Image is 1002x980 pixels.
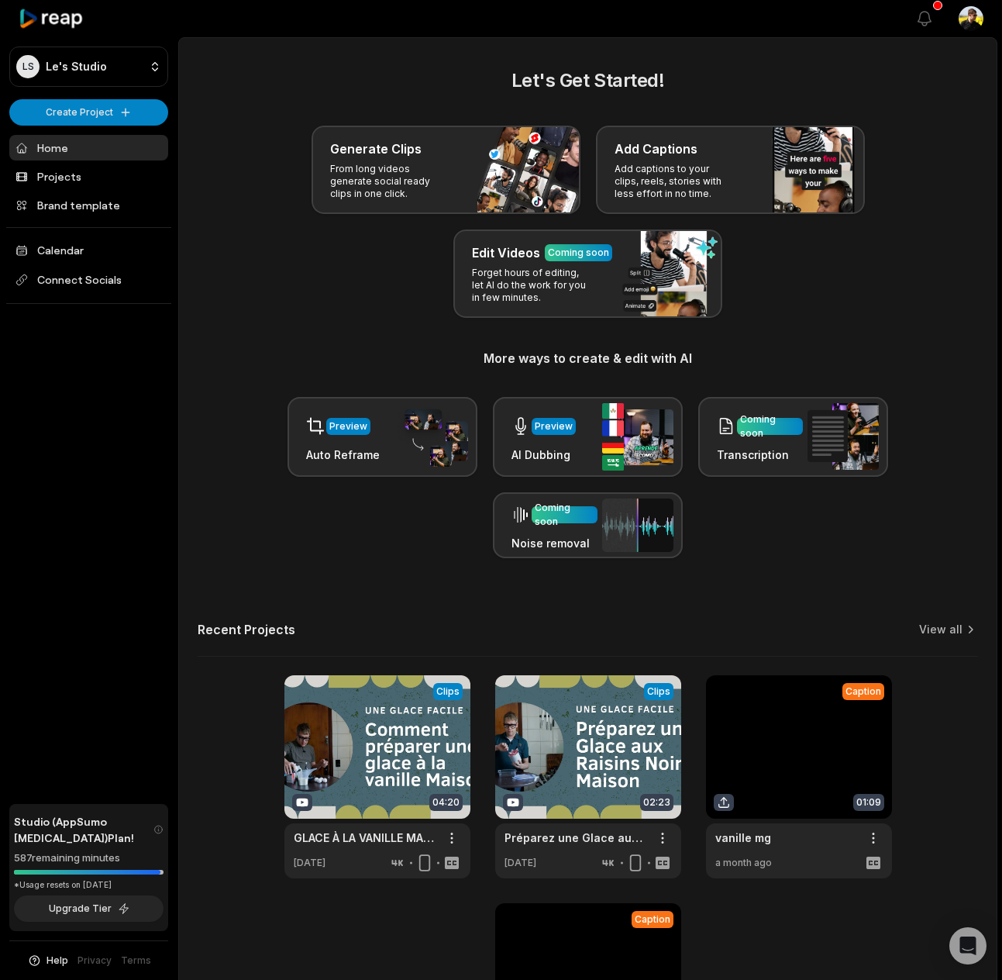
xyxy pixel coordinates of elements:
h3: Noise removal [511,535,597,551]
p: Le's Studio [46,60,107,74]
a: Préparez une Glace aux Raisins Noirs Maison : Fraîcheur Intense et Saveurs Gourmandes ! [504,830,647,846]
a: Calendar [9,237,168,263]
a: vanille mg [715,830,771,846]
p: Add captions to your clips, reels, stories with less effort in no time. [615,163,735,200]
h3: Transcription [717,447,803,463]
h3: More ways to create & edit with AI [198,349,978,367]
div: Open Intercom Messenger [949,927,987,964]
img: noise_removal.png [602,499,673,552]
div: 587 remaining minutes [14,851,164,866]
img: transcription.png [807,403,879,470]
div: Preview [329,419,367,433]
p: From long videos generate social ready clips in one click. [330,163,450,200]
p: Forget hours of editing, let AI do the work for you in few minutes. [472,267,592,304]
span: Help [46,954,68,968]
button: Help [27,954,68,968]
h3: Edit Videos [472,243,540,262]
span: Studio (AppSumo [MEDICAL_DATA]) Plan! [14,813,153,846]
a: Brand template [9,192,168,218]
h3: Add Captions [615,140,697,158]
div: Coming soon [740,412,800,440]
h3: Auto Reframe [306,447,380,463]
div: LS [16,55,40,78]
button: Create Project [9,99,168,126]
span: Connect Socials [9,266,168,294]
a: GLACE À LA VANILLE MAISON PARFAITE : Le Secret d'un Spécialiste ([PERSON_NAME]) [294,830,436,846]
div: *Usage resets on [DATE] [14,879,164,891]
div: Coming soon [535,501,594,529]
a: Privacy [77,954,112,968]
div: Coming soon [548,246,609,260]
button: Upgrade Tier [14,895,164,922]
img: ai_dubbing.png [602,403,673,471]
h3: Generate Clips [330,140,422,158]
a: Terms [121,954,151,968]
h3: AI Dubbing [511,447,576,463]
h2: Recent Projects [198,622,295,637]
h2: Let's Get Started! [198,67,978,95]
a: Home [9,135,168,160]
a: Projects [9,164,168,189]
a: View all [919,622,962,637]
div: Preview [535,419,573,433]
img: auto_reframe.png [397,407,468,468]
